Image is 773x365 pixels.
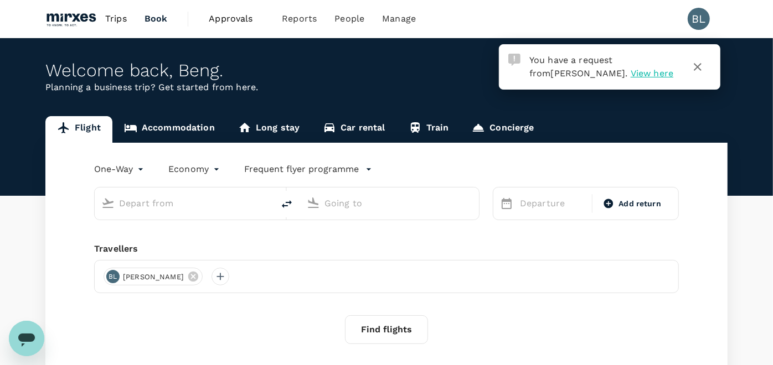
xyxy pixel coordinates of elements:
span: Reports [282,12,317,25]
a: Flight [45,116,112,143]
span: View here [631,68,673,79]
button: Frequent flyer programme [244,163,372,176]
div: Travellers [94,242,679,255]
input: Depart from [119,195,250,212]
span: [PERSON_NAME] [551,68,626,79]
span: Approvals [209,12,264,25]
span: Trips [105,12,127,25]
a: Car rental [311,116,397,143]
button: delete [274,191,300,217]
div: BL [688,8,710,30]
div: One-Way [94,160,146,178]
div: Welcome back , Beng . [45,60,728,81]
div: BL[PERSON_NAME] [104,268,203,285]
a: Long stay [226,116,311,143]
button: Find flights [345,315,428,344]
span: People [334,12,364,25]
a: Accommodation [112,116,226,143]
a: Train [397,116,461,143]
button: Open [266,202,268,204]
span: Manage [382,12,416,25]
p: Frequent flyer programme [244,163,359,176]
span: You have a request from . [529,55,628,79]
p: Departure [520,197,585,210]
span: Add return [619,198,661,210]
iframe: Button to launch messaging window [9,321,44,356]
img: Mirxes Holding Pte Ltd [45,7,96,31]
span: Book [145,12,168,25]
a: Concierge [460,116,545,143]
div: Economy [168,160,222,178]
input: Going to [324,195,456,212]
button: Open [471,202,473,204]
span: [PERSON_NAME] [116,272,190,283]
p: Planning a business trip? Get started from here. [45,81,728,94]
div: BL [106,270,120,283]
img: Approval Request [508,54,521,66]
